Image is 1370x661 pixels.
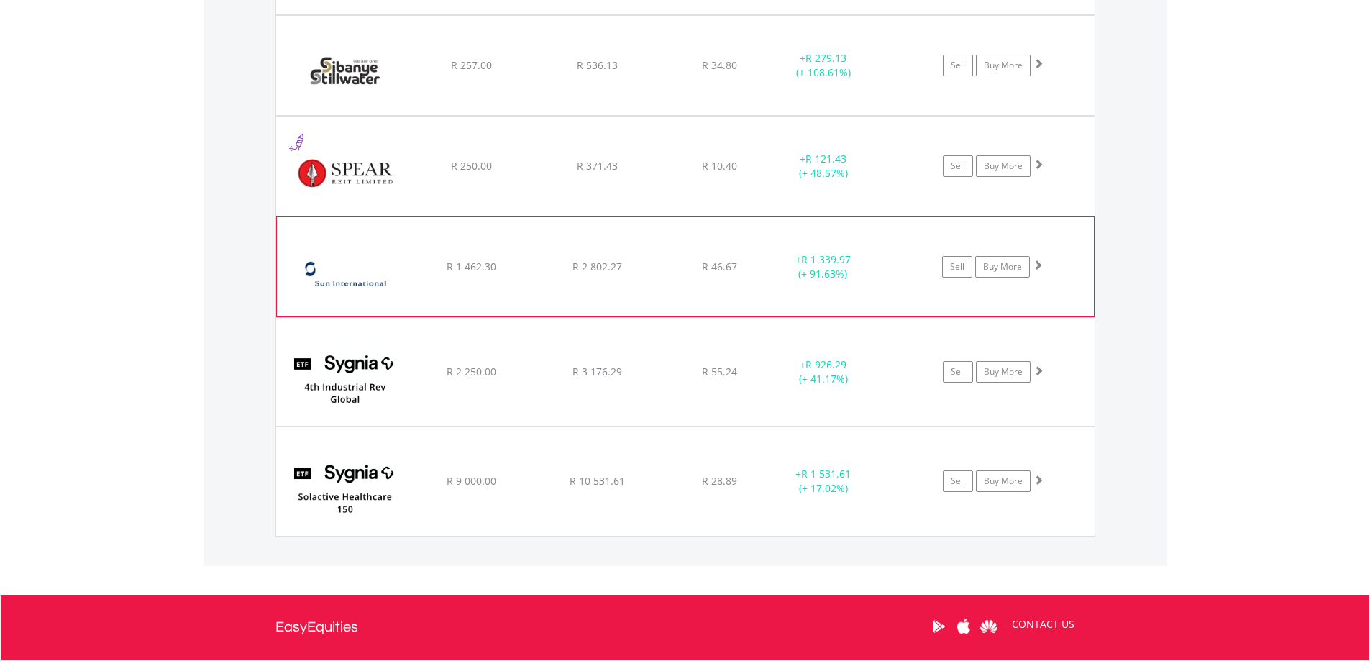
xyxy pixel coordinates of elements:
span: R 34.80 [702,58,737,72]
span: R 257.00 [451,58,492,72]
img: EQU.ZA.SYGH.png [283,445,407,532]
a: Buy More [976,55,1031,76]
div: + (+ 41.17%) [770,357,878,386]
a: Sell [943,55,973,76]
a: Sell [943,470,973,492]
div: + (+ 91.63%) [769,252,877,281]
span: R 2 250.00 [447,365,496,378]
span: R 926.29 [805,357,846,371]
span: R 10 531.61 [570,474,625,488]
span: R 371.43 [577,159,618,173]
span: R 28.89 [702,474,737,488]
a: Sell [942,256,972,278]
a: Huawei [977,604,1002,649]
a: EasyEquities [275,595,358,660]
span: R 279.13 [805,51,846,65]
a: Buy More [976,361,1031,383]
span: R 1 339.97 [801,252,851,266]
div: + (+ 48.57%) [770,152,878,181]
span: R 1 462.30 [447,260,496,273]
a: Apple [951,604,977,649]
div: + (+ 17.02%) [770,467,878,496]
a: Buy More [976,155,1031,177]
a: Sell [943,155,973,177]
a: Buy More [975,256,1030,278]
a: Buy More [976,470,1031,492]
a: Sell [943,361,973,383]
span: R 3 176.29 [572,365,622,378]
span: R 9 000.00 [447,474,496,488]
span: R 2 802.27 [572,260,622,273]
div: + (+ 108.61%) [770,51,878,80]
span: R 10.40 [702,159,737,173]
img: EQU.ZA.SYG4IR.png [283,336,407,422]
span: R 46.67 [702,260,737,273]
span: R 121.43 [805,152,846,165]
span: R 55.24 [702,365,737,378]
a: Google Play [926,604,951,649]
span: R 1 531.61 [801,467,851,480]
img: EQU.ZA.SEA.png [283,135,407,212]
span: R 536.13 [577,58,618,72]
img: EQU.ZA.SSW.png [283,34,407,111]
img: EQU.ZA.SUI.png [284,235,408,313]
span: R 250.00 [451,159,492,173]
a: CONTACT US [1002,604,1084,644]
